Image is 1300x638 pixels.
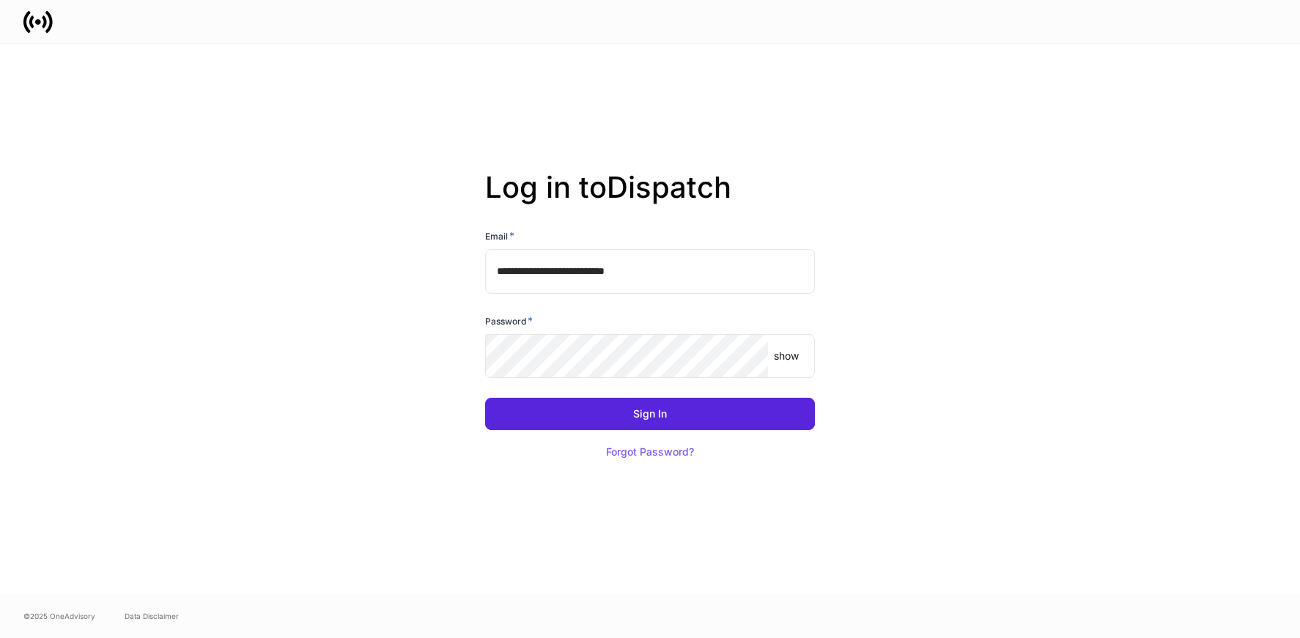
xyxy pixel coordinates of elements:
[588,436,712,468] button: Forgot Password?
[485,170,815,229] h2: Log in to Dispatch
[23,610,95,622] span: © 2025 OneAdvisory
[774,349,799,363] p: show
[633,409,667,419] div: Sign In
[485,398,815,430] button: Sign In
[606,447,694,457] div: Forgot Password?
[485,229,514,243] h6: Email
[485,314,533,328] h6: Password
[125,610,179,622] a: Data Disclaimer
